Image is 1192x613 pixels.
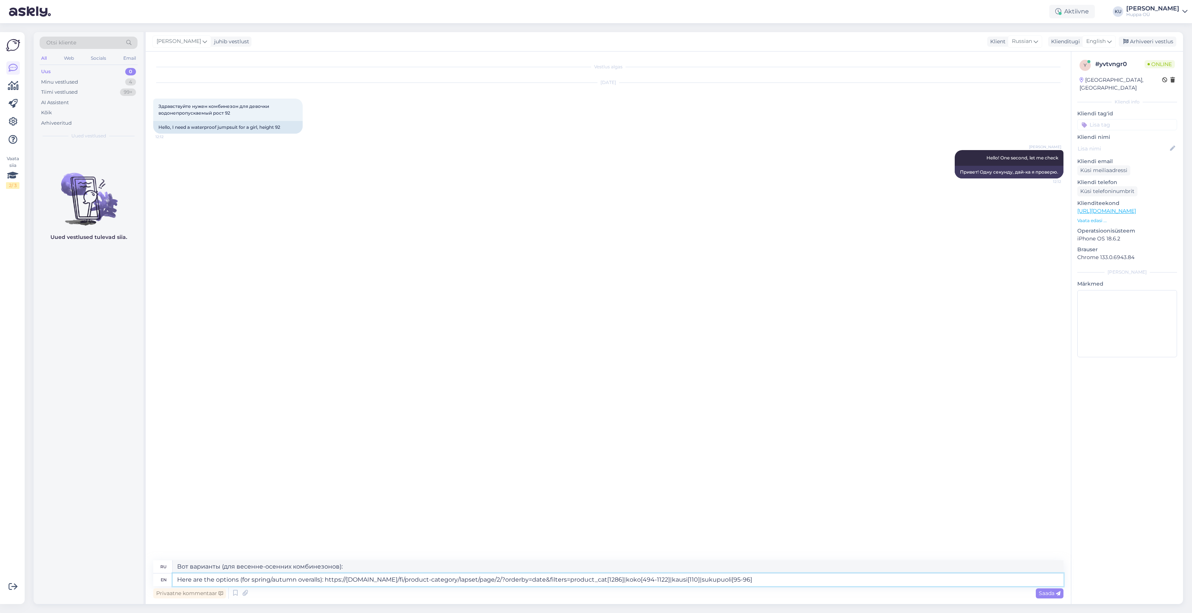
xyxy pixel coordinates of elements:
div: Küsi meiliaadressi [1077,165,1130,175]
a: [URL][DOMAIN_NAME] [1077,208,1136,214]
a: [PERSON_NAME]Huppa OÜ [1126,6,1188,18]
span: [PERSON_NAME] [157,37,201,46]
p: Kliendi email [1077,158,1177,165]
div: Hello, I need a waterproof jumpsuit for a girl, height 92 [153,121,303,134]
div: [GEOGRAPHIC_DATA], [GEOGRAPHIC_DATA] [1080,76,1162,92]
span: Online [1145,60,1175,68]
textarea: Here are the options (for spring/autumn overalls): https://[DOMAIN_NAME]/fi/product-category/laps... [173,573,1063,586]
span: Russian [1012,37,1032,46]
p: Kliendi tag'id [1077,110,1177,118]
div: ru [160,560,167,573]
img: No chats [34,159,143,227]
img: Askly Logo [6,38,20,52]
div: 99+ [120,88,136,96]
div: Vestlus algas [153,63,1063,70]
div: [PERSON_NAME] [1126,6,1179,12]
span: Uued vestlused [71,133,106,139]
div: Arhiveeri vestlus [1119,37,1176,47]
p: Vaata edasi ... [1077,217,1177,224]
div: Web [62,53,75,63]
p: iPhone OS 18.6.2 [1077,235,1177,243]
div: [PERSON_NAME] [1077,269,1177,276]
div: All [40,53,48,63]
span: Здравствуйте нужен комбинезон для девочки водонепропускаемый рост 92 [158,103,270,116]
span: Saada [1039,590,1060,597]
div: Socials [89,53,108,63]
span: 12:12 [1033,179,1061,184]
input: Lisa nimi [1078,144,1168,153]
div: # yvtvngr0 [1095,60,1145,69]
textarea: Вот варианты (для весенне-осенних комбинезонов): [173,560,1063,573]
div: KU [1113,6,1123,17]
div: Aktiivne [1049,5,1095,18]
p: Operatsioonisüsteem [1077,227,1177,235]
div: 2 / 3 [6,182,19,189]
div: Klienditugi [1048,38,1080,46]
div: Privaatne kommentaar [153,588,226,598]
span: y [1084,62,1087,68]
span: English [1086,37,1106,46]
div: Email [122,53,138,63]
p: Kliendi nimi [1077,133,1177,141]
p: Kliendi telefon [1077,178,1177,186]
p: Brauser [1077,246,1177,253]
span: Otsi kliente [46,39,76,47]
div: Minu vestlused [41,78,78,86]
div: Huppa OÜ [1126,12,1179,18]
div: [DATE] [153,79,1063,86]
div: Kliendi info [1077,99,1177,105]
div: Tiimi vestlused [41,88,78,96]
p: Chrome 133.0.6943.84 [1077,253,1177,261]
div: Uus [41,68,51,75]
div: Привет! Одну секунду, дай-ка я проверю. [955,166,1063,178]
p: Klienditeekond [1077,199,1177,207]
div: en [161,573,167,586]
input: Lisa tag [1077,119,1177,130]
p: Märkmed [1077,280,1177,288]
div: AI Assistent [41,99,69,106]
div: Kõik [41,109,52,116]
div: Vaata siia [6,155,19,189]
p: Uued vestlused tulevad siia. [50,233,127,241]
div: juhib vestlust [211,38,249,46]
div: Küsi telefoninumbrit [1077,186,1137,196]
span: 12:12 [155,134,183,140]
div: Arhiveeritud [41,119,72,127]
div: Klient [987,38,1006,46]
div: 0 [125,68,136,75]
span: [PERSON_NAME] [1029,144,1061,150]
span: Hello! One second, let me check [986,155,1058,161]
div: 4 [125,78,136,86]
